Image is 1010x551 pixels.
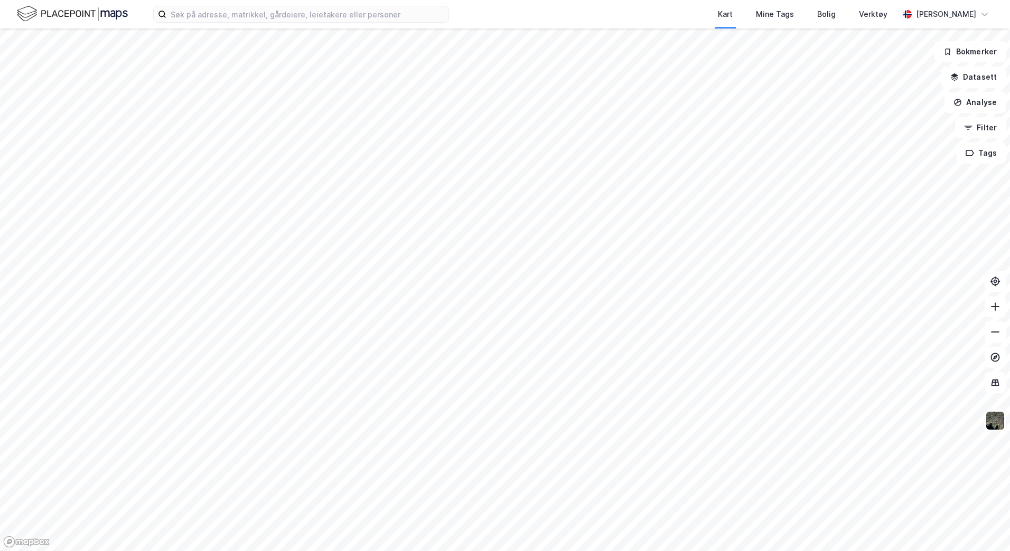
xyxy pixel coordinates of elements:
[916,8,976,21] div: [PERSON_NAME]
[817,8,836,21] div: Bolig
[756,8,794,21] div: Mine Tags
[859,8,887,21] div: Verktøy
[17,5,128,23] img: logo.f888ab2527a4732fd821a326f86c7f29.svg
[957,500,1010,551] iframe: Chat Widget
[718,8,733,21] div: Kart
[957,500,1010,551] div: Kontrollprogram for chat
[166,6,448,22] input: Søk på adresse, matrikkel, gårdeiere, leietakere eller personer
